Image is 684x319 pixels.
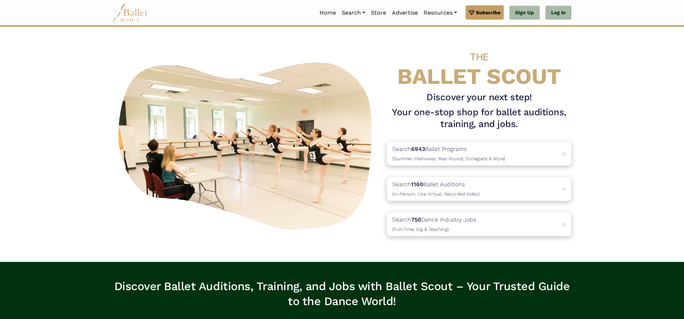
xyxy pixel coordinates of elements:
[411,216,421,223] b: 750
[392,215,476,233] p: Search Dance Industry Jobs
[545,6,571,20] a: Log In
[392,191,480,197] span: (In-Person, Live Virtual, Recorded Video)
[387,106,571,131] h1: Your one-stop shop for ballet auditions, training, and jobs.
[509,6,540,20] a: Sign Up
[470,51,488,63] span: THE
[113,279,571,309] h3: Discover Ballet Auditions, Training, and Jobs with Ballet Scout – Your Trusted Guide to the Dance...
[387,212,571,236] a: Search750Dance Industry Jobs(Full-Time, Gig & Teaching) >
[387,91,571,103] h3: Discover your next step!
[392,180,480,198] p: Search Ballet Auditions
[368,5,389,20] a: Store
[339,5,368,20] a: Search
[476,9,501,16] span: Subscribe
[387,142,571,166] a: Search6943Ballet Programs(Summer Intensives, Year-Round, Collegiate & More)>
[113,55,381,234] img: A group of ballerinas talking to each other in a ballet studio
[411,181,423,188] b: 1160
[387,41,571,88] h4: BALLET SCOUT
[421,5,460,20] a: Resources
[562,150,566,157] span: >
[562,186,566,192] span: >
[466,5,504,20] a: Subscribe
[387,177,571,201] a: Search1160Ballet Auditions(In-Person, Live Virtual, Recorded Video) >
[469,9,475,16] img: gem.svg
[389,5,421,20] a: Advertise
[392,227,449,232] span: (Full-Time, Gig & Teaching)
[411,146,425,152] b: 6943
[317,5,339,20] a: Home
[392,145,505,163] p: Search Ballet Programs
[562,221,566,228] span: >
[392,156,505,161] span: (Summer Intensives, Year-Round, Collegiate & More)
